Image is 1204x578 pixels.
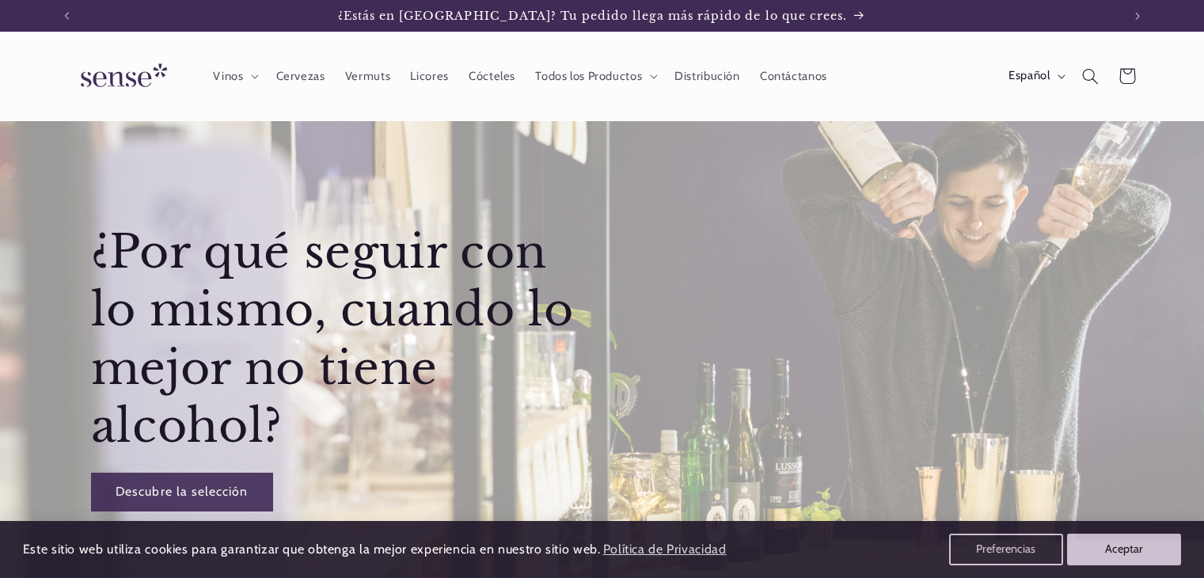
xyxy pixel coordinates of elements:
[949,534,1063,565] button: Preferencias
[276,69,325,84] span: Cervezas
[458,59,525,93] a: Cócteles
[1073,58,1109,94] summary: Búsqueda
[55,48,187,105] a: Sense
[998,60,1072,92] button: Español
[1008,67,1050,85] span: Español
[760,69,827,84] span: Contáctanos
[526,59,665,93] summary: Todos los Productos
[1067,534,1181,565] button: Aceptar
[750,59,837,93] a: Contáctanos
[410,69,448,84] span: Licores
[91,223,598,456] h2: ¿Por qué seguir con lo mismo, cuando lo mejor no tiene alcohol?
[62,54,180,99] img: Sense
[23,542,601,557] span: Este sitio web utiliza cookies para garantizar que obtenga la mejor experiencia en nuestro sitio ...
[91,473,273,511] a: Descubre la selección
[535,69,642,84] span: Todos los Productos
[338,9,848,23] span: ¿Estás en [GEOGRAPHIC_DATA]? Tu pedido llega más rápido de lo que crees.
[469,69,515,84] span: Cócteles
[674,69,740,84] span: Distribución
[203,59,266,93] summary: Vinos
[665,59,750,93] a: Distribución
[266,59,335,93] a: Cervezas
[335,59,401,93] a: Vermuts
[345,69,390,84] span: Vermuts
[600,536,728,564] a: Política de Privacidad (opens in a new tab)
[401,59,459,93] a: Licores
[213,69,243,84] span: Vinos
